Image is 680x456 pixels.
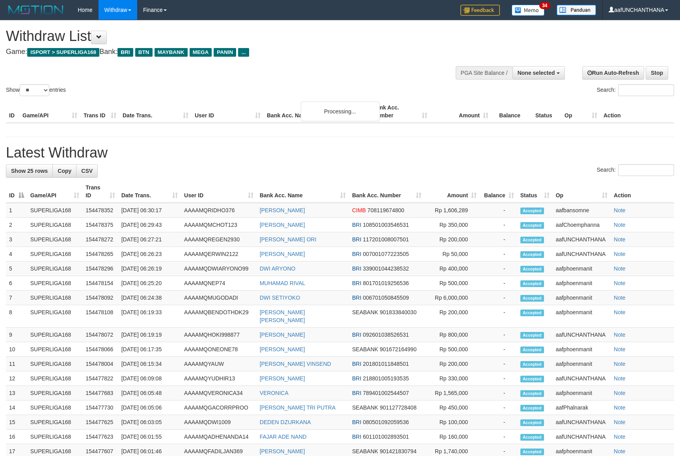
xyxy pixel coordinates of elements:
td: AAAAMQGACORRPROO [181,400,257,415]
span: CSV [81,168,93,174]
td: Rp 6,000,000 [425,291,480,305]
span: Copy 601101002893501 to clipboard [363,434,409,440]
span: Copy 201801011848501 to clipboard [363,361,409,367]
td: aafphoenmanit [553,276,611,291]
td: [DATE] 06:17:35 [118,342,181,357]
td: Rp 200,000 [425,305,480,328]
th: ID [6,100,19,123]
td: Rp 200,000 [425,232,480,247]
a: CSV [76,164,98,178]
td: AAAAMQREGEN2930 [181,232,257,247]
td: AAAAMQDWIARYONO99 [181,261,257,276]
td: [DATE] 06:01:55 [118,430,181,444]
td: Rp 330,000 [425,371,480,386]
a: Note [614,236,626,243]
a: VERONICA [260,390,289,396]
img: MOTION_logo.png [6,4,66,16]
h1: Withdraw List [6,28,445,44]
td: 2 [6,218,27,232]
th: Bank Acc. Name [264,100,369,123]
span: BRI [352,265,361,272]
span: BTN [135,48,153,57]
a: Copy [52,164,76,178]
td: SUPERLIGA168 [27,357,82,371]
td: [DATE] 06:30:17 [118,203,181,218]
td: 12 [6,371,27,386]
a: Note [614,309,626,315]
td: AAAAMQMUGODADI [181,291,257,305]
a: Run Auto-Refresh [582,66,644,80]
img: Feedback.jpg [460,5,500,16]
td: [DATE] 06:05:06 [118,400,181,415]
th: User ID [192,100,264,123]
td: 154478352 [82,203,118,218]
td: [DATE] 06:03:05 [118,415,181,430]
td: - [480,430,517,444]
span: Copy 901127728408 to clipboard [380,404,416,411]
td: 154478375 [82,218,118,232]
td: SUPERLIGA168 [27,342,82,357]
td: 13 [6,386,27,400]
span: BRI [352,361,361,367]
button: None selected [512,66,565,80]
th: Op [561,100,600,123]
th: Bank Acc. Number: activate to sort column ascending [349,180,425,203]
td: aafbansomne [553,203,611,218]
td: Rp 450,000 [425,400,480,415]
td: - [480,232,517,247]
span: BRI [352,222,361,228]
span: Copy 108501003546531 to clipboard [363,222,409,228]
span: Copy 092601038526531 to clipboard [363,332,409,338]
td: [DATE] 06:29:43 [118,218,181,232]
td: Rp 160,000 [425,430,480,444]
td: Rp 50,000 [425,247,480,261]
td: AAAAMQADHENANDA14 [181,430,257,444]
span: ... [238,48,249,57]
span: None selected [518,70,555,76]
th: Bank Acc. Number [369,100,430,123]
a: Note [614,390,626,396]
span: Accepted [520,332,544,339]
span: BRI [352,419,361,425]
span: Accepted [520,208,544,214]
td: aafphoenmanit [553,357,611,371]
span: Accepted [520,347,544,353]
span: Copy 080501092059536 to clipboard [363,419,409,425]
td: 8 [6,305,27,328]
td: - [480,261,517,276]
span: Accepted [520,237,544,243]
a: Show 25 rows [6,164,53,178]
td: SUPERLIGA168 [27,276,82,291]
span: BRI [352,390,361,396]
td: 4 [6,247,27,261]
a: Note [614,375,626,382]
th: Balance: activate to sort column ascending [480,180,517,203]
td: 154477683 [82,386,118,400]
div: PGA Site Balance / [456,66,512,80]
span: Copy 117201008007501 to clipboard [363,236,409,243]
label: Show entries [6,84,66,96]
th: Action [600,100,674,123]
td: aafphoenmanit [553,342,611,357]
td: SUPERLIGA168 [27,247,82,261]
td: 7 [6,291,27,305]
span: Copy 801701019256536 to clipboard [363,280,409,286]
span: SEABANK [352,309,378,315]
span: Copy 708119674800 to clipboard [367,207,404,213]
td: SUPERLIGA168 [27,386,82,400]
td: AAAAMQONEONE78 [181,342,257,357]
td: SUPERLIGA168 [27,232,82,247]
span: Copy 339001044238532 to clipboard [363,265,409,272]
td: 154477730 [82,400,118,415]
input: Search: [618,164,674,176]
span: Accepted [520,449,544,455]
td: aafPhalnarak [553,400,611,415]
span: BRI [352,332,361,338]
td: 154477623 [82,430,118,444]
span: BRI [352,375,361,382]
td: SUPERLIGA168 [27,430,82,444]
td: - [480,371,517,386]
a: Note [614,434,626,440]
td: aafUNCHANTHANA [553,247,611,261]
td: SUPERLIGA168 [27,400,82,415]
